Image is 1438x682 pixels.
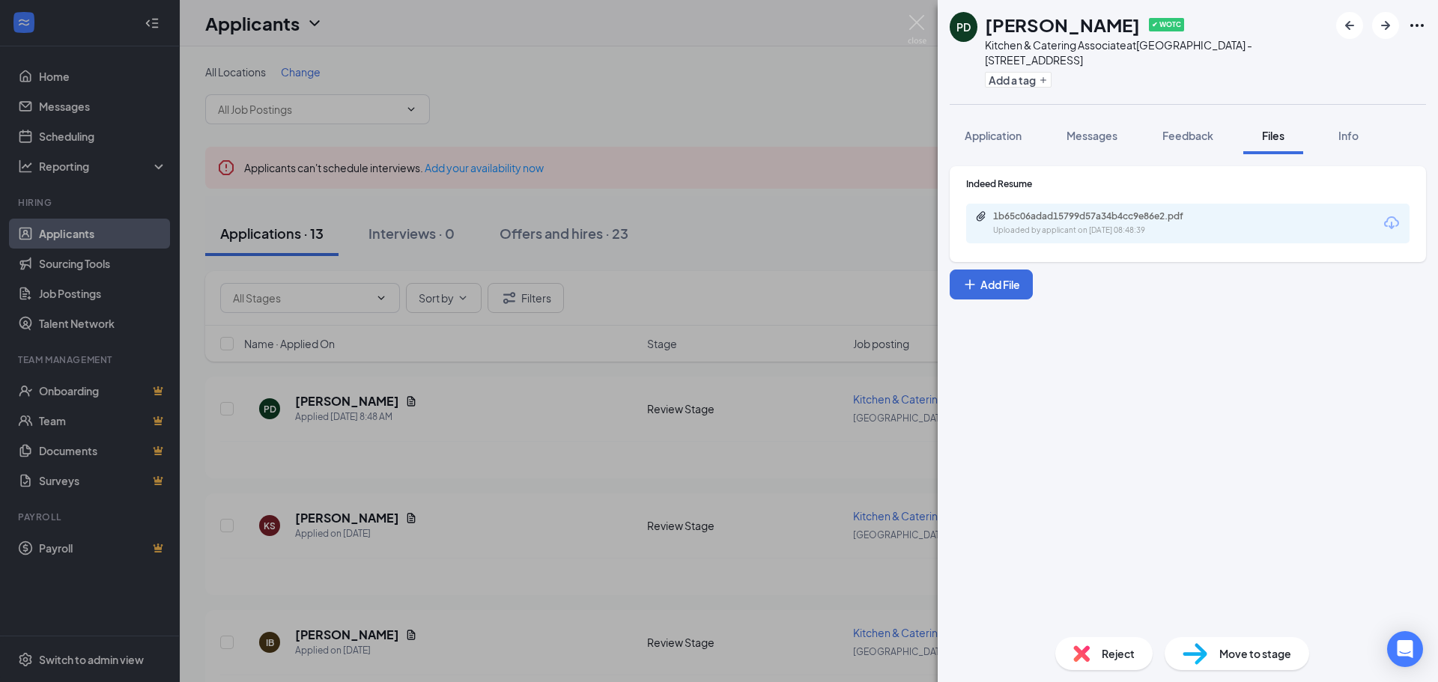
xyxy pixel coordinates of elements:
[1162,129,1213,142] span: Feedback
[1336,12,1363,39] button: ArrowLeftNew
[1039,76,1048,85] svg: Plus
[1383,214,1401,232] svg: Download
[985,72,1052,88] button: PlusAdd a tag
[965,129,1022,142] span: Application
[1262,129,1284,142] span: Files
[1067,129,1117,142] span: Messages
[975,210,1218,237] a: Paperclip1b65c06adad15799d57a34b4cc9e86e2.pdfUploaded by applicant on [DATE] 08:48:39
[1408,16,1426,34] svg: Ellipses
[1149,18,1184,31] span: ✔ WOTC
[993,210,1203,222] div: 1b65c06adad15799d57a34b4cc9e86e2.pdf
[1338,129,1359,142] span: Info
[962,277,977,292] svg: Plus
[966,177,1410,190] div: Indeed Resume
[985,12,1140,37] h1: [PERSON_NAME]
[985,37,1329,67] div: Kitchen & Catering Associate at [GEOGRAPHIC_DATA] - [STREET_ADDRESS]
[993,225,1218,237] div: Uploaded by applicant on [DATE] 08:48:39
[1219,645,1291,662] span: Move to stage
[1341,16,1359,34] svg: ArrowLeftNew
[1387,631,1423,667] div: Open Intercom Messenger
[956,19,971,34] div: PD
[1102,645,1135,662] span: Reject
[1377,16,1395,34] svg: ArrowRight
[950,270,1033,299] button: Add FilePlus
[975,210,987,222] svg: Paperclip
[1372,12,1399,39] button: ArrowRight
